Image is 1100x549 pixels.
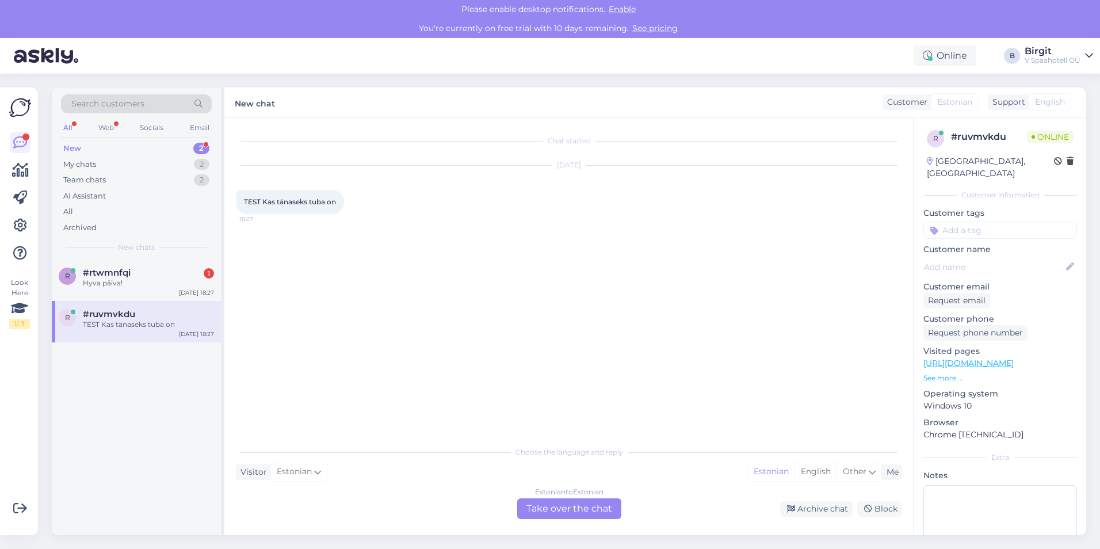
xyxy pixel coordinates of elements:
div: 2 [193,143,209,154]
div: Block [857,501,902,517]
div: English [795,463,837,481]
p: Customer email [923,281,1077,293]
span: TEST Kas tänaseks tuba on [244,197,336,206]
a: [URL][DOMAIN_NAME] [923,358,1014,368]
div: [DATE] [236,160,902,170]
span: Estonian [277,466,312,478]
div: # ruvmvkdu [951,130,1027,144]
div: Request email [923,293,990,308]
div: Take over the chat [517,498,621,519]
div: Visitor [236,466,267,478]
span: #rtwmnfqi [83,268,131,278]
p: Notes [923,470,1077,482]
div: Web [96,120,116,135]
div: Archived [63,222,97,234]
span: New chats [118,242,155,253]
p: Visited pages [923,345,1077,357]
div: Email [188,120,212,135]
span: r [933,134,938,143]
div: 2 [194,159,209,170]
p: Operating system [923,388,1077,400]
div: Estonian [748,463,795,481]
div: [DATE] 18:27 [179,330,214,338]
div: AI Assistant [63,190,106,202]
div: 1 [204,268,214,279]
div: Customer [883,96,927,108]
span: 18:27 [239,215,282,223]
span: r [65,313,70,322]
div: [GEOGRAPHIC_DATA], [GEOGRAPHIC_DATA] [927,155,1054,180]
a: BirgitV Spaahotell OÜ [1025,47,1093,65]
div: Archive chat [780,501,853,517]
label: New chat [235,94,275,110]
span: Other [843,466,866,476]
div: B [1004,48,1020,64]
div: Customer information [923,190,1077,200]
input: Add name [924,261,1064,273]
a: See pricing [629,23,681,33]
div: [DATE] 18:27 [179,288,214,297]
span: #ruvmvkdu [83,309,135,319]
p: Customer tags [923,207,1077,219]
span: Enable [605,4,639,14]
img: Askly Logo [9,97,31,119]
div: Online [914,45,976,66]
div: 1 / 3 [9,319,30,329]
input: Add a tag [923,222,1077,239]
div: Team chats [63,174,106,186]
p: Customer name [923,243,1077,256]
div: Support [988,96,1025,108]
div: Estonian to Estonian [535,487,604,497]
div: Look Here [9,277,30,329]
div: TEST Kas tänaseks tuba on [83,319,214,330]
div: New [63,143,81,154]
span: Estonian [937,96,972,108]
div: V Spaahotell OÜ [1025,56,1080,65]
p: Chrome [TECHNICAL_ID] [923,429,1077,441]
p: Windows 10 [923,400,1077,412]
div: Hyva päiva! [83,278,214,288]
p: Browser [923,417,1077,429]
p: See more ... [923,373,1077,383]
div: All [61,120,74,135]
span: Online [1027,131,1074,143]
div: All [63,206,73,218]
div: Request phone number [923,325,1028,341]
span: English [1035,96,1065,108]
p: Customer phone [923,313,1077,325]
div: 2 [194,174,209,186]
div: Choose the language and reply [236,447,902,457]
div: Birgit [1025,47,1080,56]
div: Me [882,466,899,478]
span: r [65,272,70,280]
div: Socials [137,120,166,135]
div: Chat started [236,136,902,146]
span: Search customers [71,98,144,110]
div: Extra [923,452,1077,463]
div: My chats [63,159,96,170]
